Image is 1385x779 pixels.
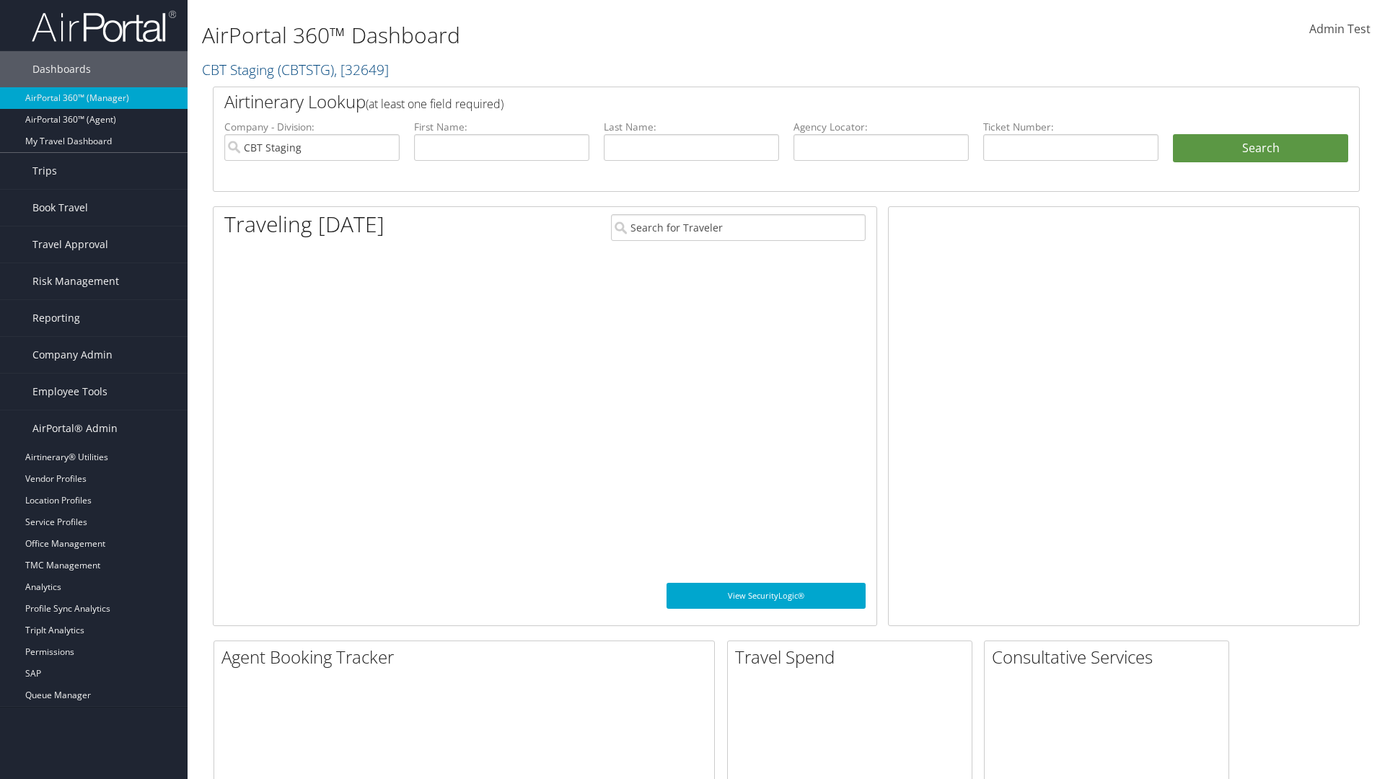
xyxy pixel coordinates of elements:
label: Ticket Number: [983,120,1158,134]
span: Risk Management [32,263,119,299]
label: Agency Locator: [793,120,969,134]
span: (at least one field required) [366,96,504,112]
span: Company Admin [32,337,113,373]
span: Travel Approval [32,226,108,263]
h2: Airtinerary Lookup [224,89,1253,114]
span: Reporting [32,300,80,336]
h1: AirPortal 360™ Dashboard [202,20,981,50]
span: ( CBTSTG ) [278,60,334,79]
span: Admin Test [1309,21,1371,37]
a: CBT Staging [202,60,389,79]
span: , [ 32649 ] [334,60,389,79]
h2: Travel Spend [735,645,972,669]
span: Dashboards [32,51,91,87]
h1: Traveling [DATE] [224,209,384,239]
span: AirPortal® Admin [32,410,118,446]
a: Admin Test [1309,7,1371,52]
img: airportal-logo.png [32,9,176,43]
span: Employee Tools [32,374,107,410]
h2: Consultative Services [992,645,1228,669]
label: Company - Division: [224,120,400,134]
label: Last Name: [604,120,779,134]
h2: Agent Booking Tracker [221,645,714,669]
button: Search [1173,134,1348,163]
a: View SecurityLogic® [667,583,866,609]
input: Search for Traveler [611,214,866,241]
span: Book Travel [32,190,88,226]
span: Trips [32,153,57,189]
label: First Name: [414,120,589,134]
